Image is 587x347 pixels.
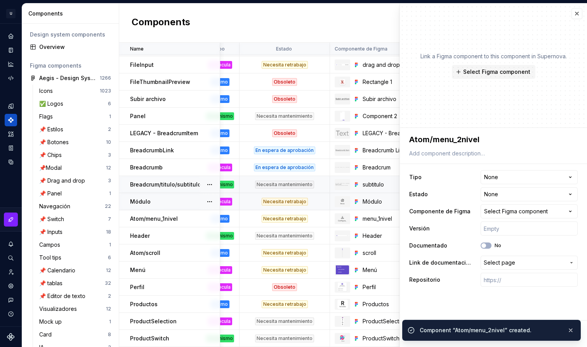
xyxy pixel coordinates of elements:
[272,283,297,291] div: Obsoleto
[254,164,315,171] div: En espera de aprobación
[108,255,111,261] div: 6
[39,43,111,51] div: Overview
[108,216,111,222] div: 7
[36,85,114,97] a: Icons1023
[36,290,114,302] a: 📌 Editor de texto2
[30,62,111,70] div: Figma components
[39,177,88,185] div: 📌 Drag and drop
[5,58,17,70] a: Analytics
[5,114,17,126] a: Components
[335,46,387,52] p: Componente de Figma
[363,215,407,223] div: menu_1nivel
[481,221,578,235] input: Empty
[276,46,292,52] p: Estado
[130,61,154,69] p: FileInput
[130,215,178,223] p: Atom/menu_1nivel
[109,113,111,120] div: 1
[409,259,471,267] label: Link de documentación
[262,61,308,69] div: Necesita retrabajo
[481,273,578,287] input: https://
[262,266,308,274] div: Necesita retrabajo
[5,128,17,140] a: Assets
[130,181,201,188] p: Breadcrum/titulo/subtitulo
[272,95,297,103] div: Obsoleto
[106,139,111,145] div: 10
[39,228,66,236] div: 📌 Inputs
[452,65,535,79] button: Select Figma component
[363,95,407,103] div: Subir archivo
[463,68,530,76] span: Select Figma component
[39,254,64,262] div: Tool tips
[108,126,111,133] div: 2
[36,303,114,315] a: Visualizadores12
[255,317,314,325] div: Necesita mantenimiento
[272,78,297,86] div: Obsoleto
[363,129,407,137] div: LEGACY - BreadcrumItem
[409,242,447,249] label: Documentado
[36,239,114,251] a: Campos1
[363,283,407,291] div: Perfil
[420,326,561,334] div: Component “Atom/menu_2nivel” created.
[409,208,471,215] label: Componente de Figma
[39,292,89,300] div: 📌 Editor de texto
[363,61,407,69] div: drag and drop
[39,138,72,146] div: 📌 Botones
[409,173,422,181] label: Tipo
[409,225,430,232] label: Versión
[130,112,146,120] p: Panel
[335,167,349,168] img: Breadcrum
[130,95,166,103] p: Subir archivo
[39,279,66,287] div: 📌 tablas
[109,319,111,325] div: 1
[336,265,349,275] img: Menú
[5,294,17,306] button: Contact support
[130,317,177,325] p: ProductSelection
[106,229,111,235] div: 18
[28,10,116,17] div: Components
[255,181,314,188] div: Necesita mantenimiento
[5,156,17,168] div: Data sources
[36,277,114,289] a: 📌 tablas32
[130,300,158,308] p: Productos
[106,267,111,274] div: 12
[363,181,407,188] div: subtitulo
[130,266,146,274] p: Menú
[335,183,349,186] img: subtitulo
[108,178,111,184] div: 3
[335,235,349,236] img: Header
[337,300,348,309] img: Productos
[5,100,17,112] a: Design tokens
[409,276,440,284] label: Repositorio
[39,190,65,197] div: 📌 Panel
[363,198,407,206] div: Módulo
[481,256,578,270] button: Select page
[363,249,407,257] div: scroll
[335,149,349,151] img: Breadcrumb Link
[5,142,17,154] div: Storybook stories
[484,208,548,215] div: Select Figma component
[39,100,66,108] div: ✅ Logos
[363,266,407,274] div: Menú
[363,164,407,171] div: Breadcrum
[5,30,17,42] a: Home
[5,44,17,56] a: Documentation
[36,251,114,264] a: Tool tips6
[272,129,297,137] div: Obsoleto
[2,5,20,22] button: U
[335,64,349,66] img: drag and drop
[105,280,111,286] div: 32
[363,146,407,154] div: Breadcrumb Link
[36,226,114,238] a: 📌 Inputs18
[100,75,111,81] div: 1266
[5,238,17,250] button: Notifications
[130,335,169,342] p: ProductSwitch
[36,98,114,110] a: ✅ Logos6
[262,215,308,223] div: Necesita retrabajo
[363,232,407,240] div: Header
[481,204,578,218] button: Select Figma component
